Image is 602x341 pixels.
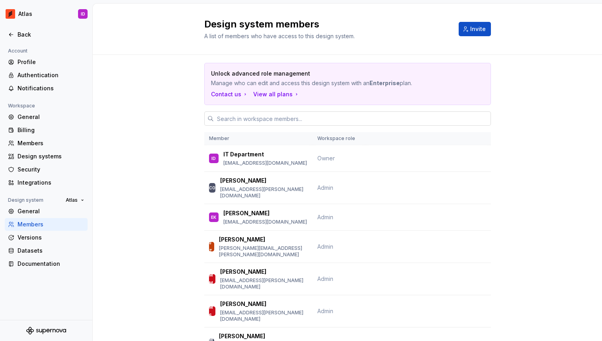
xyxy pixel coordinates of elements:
[209,239,214,255] div: JT
[5,101,38,111] div: Workspace
[223,219,307,225] p: [EMAIL_ADDRESS][DOMAIN_NAME]
[18,152,84,160] div: Design systems
[317,155,335,162] span: Owner
[66,197,78,203] span: Atlas
[18,113,84,121] div: General
[317,184,333,191] span: Admin
[18,207,84,215] div: General
[18,179,84,187] div: Integrations
[211,79,428,87] p: Manage who can edit and access this design system with an plan.
[223,209,270,217] p: [PERSON_NAME]
[26,327,66,335] svg: Supernova Logo
[5,244,88,257] a: Datasets
[5,163,88,176] a: Security
[220,300,266,308] p: [PERSON_NAME]
[18,139,84,147] div: Members
[5,205,88,218] a: General
[317,243,333,250] span: Admin
[18,220,84,228] div: Members
[211,213,216,221] div: EK
[5,124,88,136] a: Billing
[214,111,491,126] input: Search in workspace members...
[18,31,84,39] div: Back
[5,69,88,82] a: Authentication
[219,236,265,244] p: [PERSON_NAME]
[81,11,85,17] div: ID
[204,33,355,39] span: A list of members who have access to this design system.
[6,9,15,19] img: 102f71e4-5f95-4b3f-aebe-9cae3cf15d45.png
[317,275,333,282] span: Admin
[470,25,486,33] span: Invite
[220,177,266,185] p: [PERSON_NAME]
[18,247,84,255] div: Datasets
[18,10,32,18] div: Atlas
[220,310,307,322] p: [EMAIL_ADDRESS][PERSON_NAME][DOMAIN_NAME]
[5,231,88,244] a: Versions
[253,90,300,98] button: View all plans
[219,332,265,340] p: [PERSON_NAME]
[5,28,88,41] a: Back
[18,234,84,242] div: Versions
[5,150,88,163] a: Design systems
[317,308,333,314] span: Admin
[18,126,84,134] div: Billing
[220,186,307,199] p: [EMAIL_ADDRESS][PERSON_NAME][DOMAIN_NAME]
[5,218,88,231] a: Members
[204,18,449,31] h2: Design system members
[220,268,266,276] p: [PERSON_NAME]
[223,150,264,158] p: IT Department
[223,160,307,166] p: [EMAIL_ADDRESS][DOMAIN_NAME]
[18,58,84,66] div: Profile
[204,132,313,145] th: Member
[5,195,47,205] div: Design system
[313,132,366,145] th: Workspace role
[5,176,88,189] a: Integrations
[18,166,84,173] div: Security
[5,82,88,95] a: Notifications
[18,71,84,79] div: Authentication
[219,245,308,258] p: [PERSON_NAME][EMAIL_ADDRESS][PERSON_NAME][DOMAIN_NAME]
[5,56,88,68] a: Profile
[220,277,307,290] p: [EMAIL_ADDRESS][PERSON_NAME][DOMAIN_NAME]
[209,271,216,287] div: MM
[369,80,400,86] b: Enterprise
[209,184,215,192] div: CO
[5,257,88,270] a: Documentation
[18,260,84,268] div: Documentation
[459,22,491,36] button: Invite
[211,154,216,162] div: ID
[5,137,88,150] a: Members
[5,46,31,56] div: Account
[209,303,216,319] div: MS
[2,5,91,23] button: AtlasID
[18,84,84,92] div: Notifications
[211,90,248,98] a: Contact us
[211,70,428,78] p: Unlock advanced role management
[317,214,333,220] span: Admin
[5,111,88,123] a: General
